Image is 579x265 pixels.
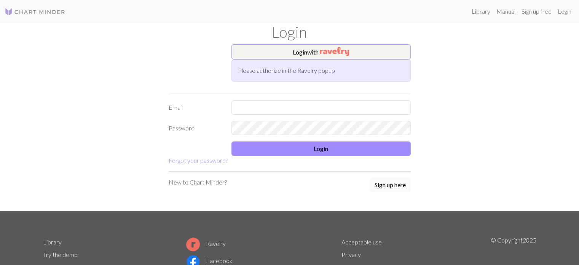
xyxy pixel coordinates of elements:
a: Ravelry [186,240,226,247]
button: Loginwith [231,44,411,59]
img: Ravelry [320,47,349,56]
button: Sign up here [370,178,411,192]
a: Sign up here [370,178,411,193]
h1: Login [38,23,541,41]
a: Sign up free [518,4,555,19]
label: Email [164,100,227,115]
a: Library [43,238,62,246]
a: Library [469,4,493,19]
a: Try the demo [43,251,78,258]
a: Login [555,4,574,19]
label: Password [164,121,227,135]
a: Forgot your password? [169,157,228,164]
a: Manual [493,4,518,19]
img: Logo [5,7,65,16]
a: Acceptable use [341,238,382,246]
a: Facebook [186,257,233,264]
div: Please authorize in the Ravelry popup [231,59,411,82]
a: Privacy [341,251,361,258]
img: Ravelry logo [186,238,200,251]
button: Login [231,141,411,156]
p: New to Chart Minder? [169,178,227,187]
